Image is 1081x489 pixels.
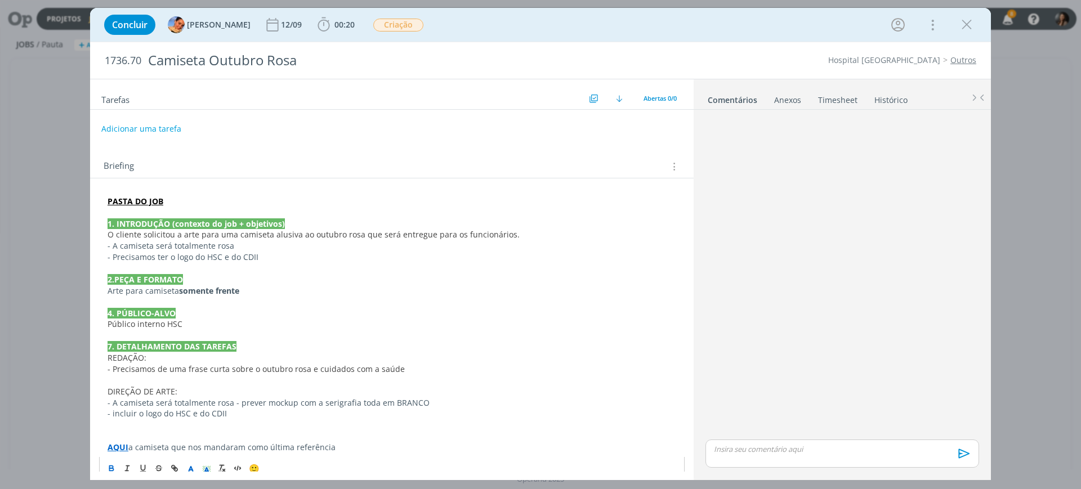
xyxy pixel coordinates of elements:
strong: somente frente [179,285,239,296]
button: 00:20 [315,16,358,34]
span: Tarefas [101,92,129,105]
p: - A camiseta será totalmente rosa [108,240,676,252]
a: Comentários [707,89,758,106]
strong: 4. PÚBLICO-ALVO [108,308,176,318]
a: PASTA DO JOB [108,196,163,207]
p: a camiseta que nos mandaram como última referência [108,442,676,453]
div: 12/09 [281,21,304,29]
img: L [168,16,185,33]
strong: 2.PEÇA E FORMATO [108,274,183,285]
button: 🙂 [246,461,262,475]
a: Histórico [874,89,908,106]
a: Hospital [GEOGRAPHIC_DATA] [828,55,940,65]
button: L[PERSON_NAME] [168,16,251,33]
span: 1736.70 [105,55,141,67]
span: Cor de Fundo [199,461,215,475]
div: dialog [90,8,991,480]
span: 00:20 [334,19,355,30]
span: O cliente solicitou a arte para uma camiseta alusiva ao outubro rosa que será entregue para os fu... [108,229,520,240]
button: Concluir [104,15,155,35]
button: Adicionar uma tarefa [101,119,182,139]
p: - Precisamos ter o logo do HSC e do CDII [108,252,676,263]
strong: 1. INTRODUÇÃO (contexto do job + objetivos) [108,218,285,229]
p: - incluir o logo do HSC e do CDII [108,408,676,419]
span: DIREÇÃO DE ARTE: [108,386,177,397]
span: Cor do Texto [183,461,199,475]
span: REDAÇÃO: [108,352,146,363]
a: AQUI [108,442,128,452]
span: 🙂 [249,463,260,474]
a: Timesheet [818,89,858,106]
div: Anexos [774,95,801,106]
span: - Precisamos de uma frase curta sobre o outubro rosa e cuidados com a saúde [108,364,405,374]
button: Criação [373,18,424,32]
p: Arte para camiseta [108,285,676,297]
span: Criação [373,19,423,32]
a: Outros [950,55,976,65]
span: Concluir [112,20,148,29]
strong: 7. DETALHAMENTO DAS TAREFAS [108,341,236,352]
span: [PERSON_NAME] [187,21,251,29]
span: Público interno HSC [108,318,182,329]
p: - A camiseta será totalmente rosa - prever mockup com a serigrafia toda em BRANCO [108,397,676,409]
span: Briefing [104,159,134,174]
div: Camiseta Outubro Rosa [144,47,609,74]
img: arrow-down.svg [616,95,623,102]
span: Abertas 0/0 [644,94,677,102]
